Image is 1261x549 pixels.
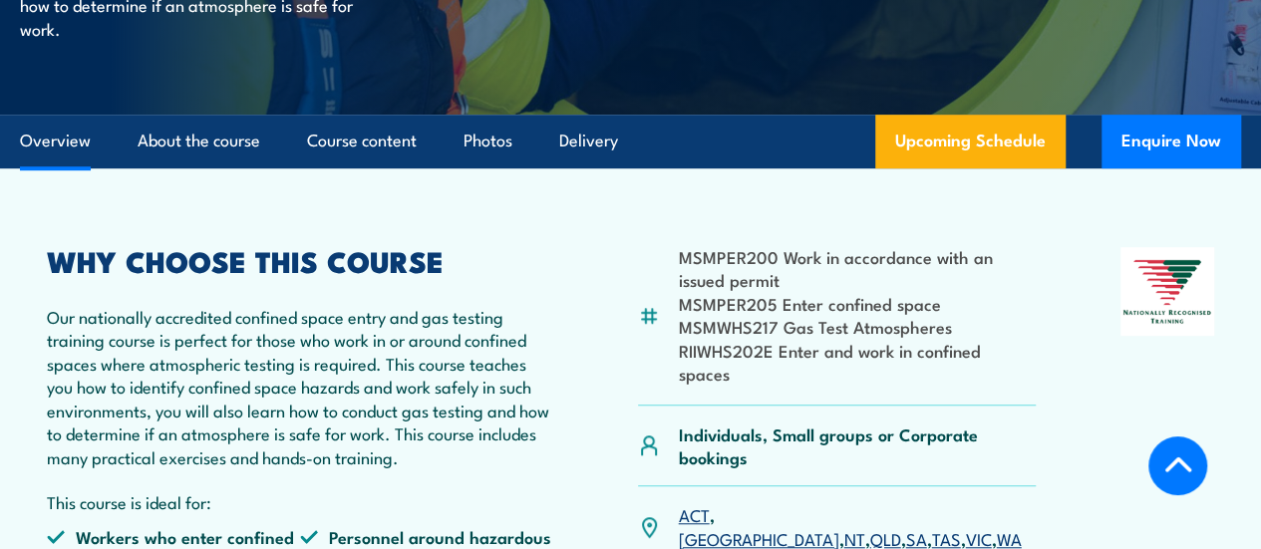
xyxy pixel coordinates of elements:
h2: WHY CHOOSE THIS COURSE [47,247,553,273]
p: This course is ideal for: [47,490,553,513]
a: Delivery [559,115,618,167]
a: Overview [20,115,91,167]
a: Course content [307,115,417,167]
li: RIIWHS202E Enter and work in confined spaces [679,339,1037,386]
a: About the course [138,115,260,167]
img: Nationally Recognised Training logo. [1120,247,1214,336]
li: MSMPER200 Work in accordance with an issued permit [679,245,1037,292]
a: Photos [464,115,512,167]
button: Enquire Now [1102,115,1241,168]
p: Our nationally accredited confined space entry and gas testing training course is perfect for tho... [47,305,553,468]
p: Individuals, Small groups or Corporate bookings [679,422,1037,469]
a: ACT [679,502,710,526]
a: Upcoming Schedule [875,115,1066,168]
li: MSMPER205 Enter confined space [679,292,1037,315]
li: MSMWHS217 Gas Test Atmospheres [679,315,1037,338]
